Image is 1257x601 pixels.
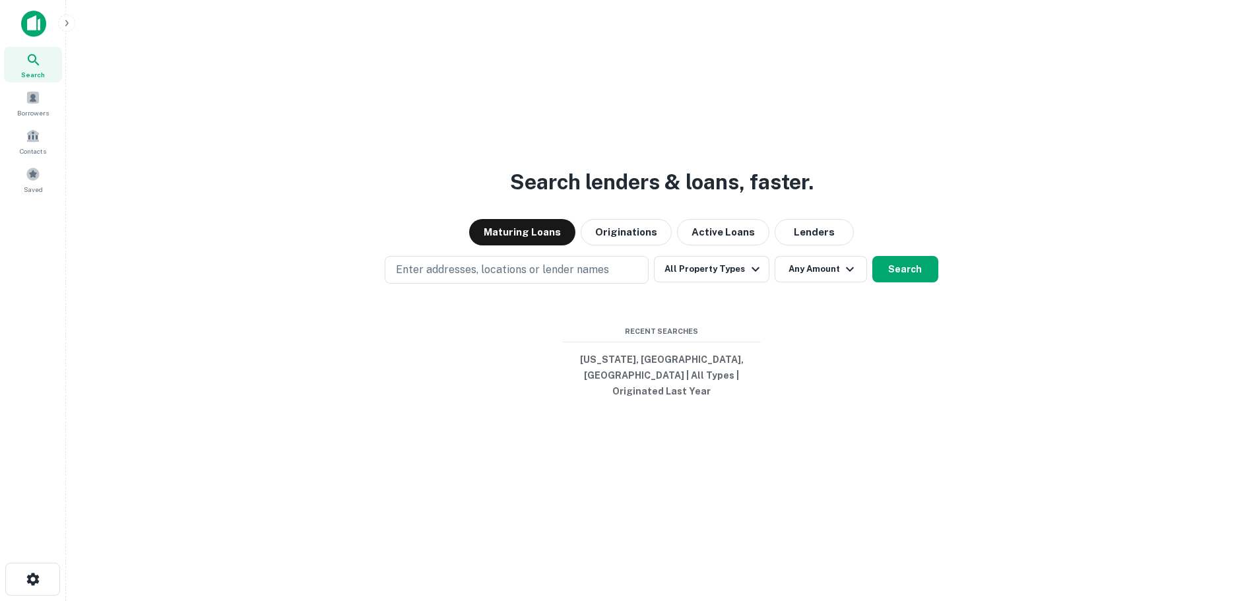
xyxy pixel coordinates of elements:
button: Search [872,256,938,282]
iframe: Chat Widget [1191,495,1257,559]
button: Any Amount [775,256,867,282]
span: Borrowers [17,108,49,118]
a: Contacts [4,123,62,159]
a: Saved [4,162,62,197]
button: [US_STATE], [GEOGRAPHIC_DATA], [GEOGRAPHIC_DATA] | All Types | Originated Last Year [563,348,761,403]
span: Saved [24,184,43,195]
img: capitalize-icon.png [21,11,46,37]
button: All Property Types [654,256,769,282]
span: Search [21,69,45,80]
button: Originations [581,219,672,245]
button: Enter addresses, locations or lender names [385,256,649,284]
span: Recent Searches [563,326,761,337]
p: Enter addresses, locations or lender names [396,262,609,278]
button: Maturing Loans [469,219,575,245]
a: Borrowers [4,85,62,121]
button: Lenders [775,219,854,245]
span: Contacts [20,146,46,156]
button: Active Loans [677,219,769,245]
h3: Search lenders & loans, faster. [510,166,814,198]
a: Search [4,47,62,82]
